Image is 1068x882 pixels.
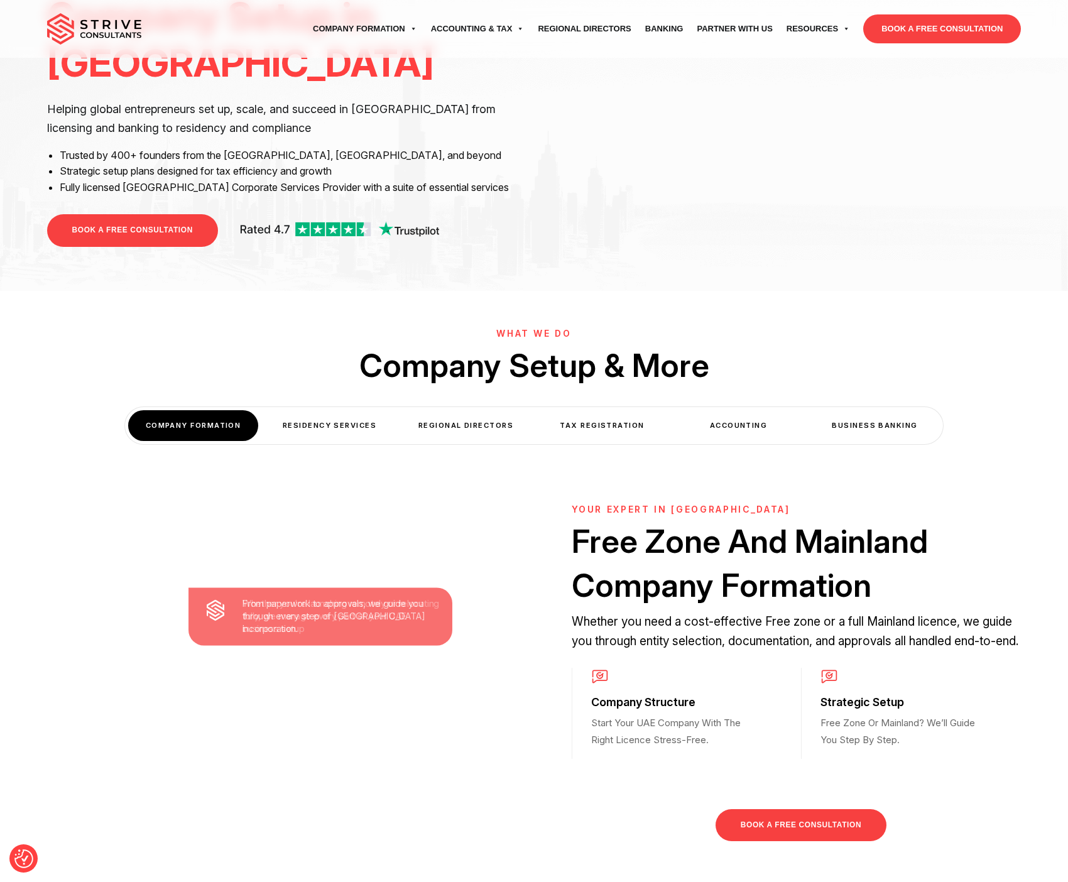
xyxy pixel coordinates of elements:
[820,715,984,748] p: Free Zone Or Mainland? We’ll Guide You Step By Step.
[591,715,755,748] p: Start Your UAE Company With The Right Licence Stress-Free.
[14,849,33,868] img: Revisit consent button
[60,148,525,164] li: Trusted by 400+ founders from the [GEOGRAPHIC_DATA], [GEOGRAPHIC_DATA], and beyond
[716,809,886,841] a: BOOK A FREE CONSULTATION
[14,849,33,868] button: Consent Preferences
[401,410,531,441] div: Regional Directors
[47,13,141,45] img: main-logo.svg
[128,410,258,441] div: COMPANY FORMATION
[424,11,531,46] a: Accounting & Tax
[591,695,755,710] h3: Company Structure
[537,410,667,441] div: Tax Registration
[690,11,779,46] a: Partner with Us
[820,695,984,710] h3: Strategic Setup
[863,14,1021,43] a: BOOK A FREE CONSULTATION
[531,11,638,46] a: Regional Directors
[60,163,525,180] li: Strategic setup plans designed for tax efficiency and growth
[572,612,1031,651] p: Whether you need a cost-effective Free zone or a full Mainland licence, we guide you through enti...
[572,504,1031,515] h6: YOUR EXPERT IN [GEOGRAPHIC_DATA]
[188,587,452,645] div: Whether you're launching remotely or relocating fully, we manage every part of your UAE business ...
[188,587,452,645] div: From paperwork to approvals, we guide you through every step of [GEOGRAPHIC_DATA] incorporation.
[810,410,940,441] div: Business Banking
[264,410,395,441] div: Residency Services
[47,214,218,246] a: BOOK A FREE CONSULTATION
[780,11,857,46] a: Resources
[306,11,424,46] a: Company Formation
[572,520,1031,607] h2: Free Zone And Mainland Company Formation
[60,180,525,196] li: Fully licensed [GEOGRAPHIC_DATA] Corporate Services Provider with a suite of essential services
[47,100,525,138] p: Helping global entrepreneurs set up, scale, and succeed in [GEOGRAPHIC_DATA] from licensing and b...
[673,410,804,441] div: Accounting
[638,11,690,46] a: Banking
